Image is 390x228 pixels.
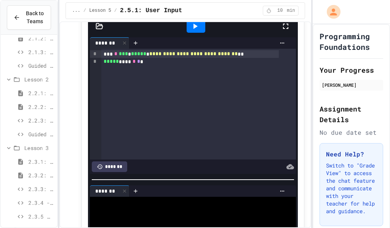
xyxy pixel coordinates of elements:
span: 2.3.4 - Guided Practice - Mathematical Operators in Python [28,199,54,207]
span: Back to Teams [25,10,45,26]
p: Switch to "Grade View" to access the chat feature and communicate with your teacher for help and ... [326,162,377,215]
h2: Assignment Details [320,104,383,125]
span: 2.1.3: Your Name and Favorite Movie [28,48,54,56]
span: 10 [274,8,286,14]
span: 2.3.5 🧠 Independent Practice [28,212,54,220]
span: 2.5.1: User Input [120,6,182,15]
div: My Account [319,3,342,21]
span: min [287,8,295,14]
span: 2.1.2: Review - Hello, World! [28,34,54,42]
h2: Your Progress [320,65,383,75]
span: / [114,8,117,14]
span: Lesson 2 [24,75,54,83]
div: [PERSON_NAME] [322,81,381,88]
span: 2.3.3: The World's Worst [PERSON_NAME] Market [28,185,54,193]
div: No due date set [320,128,383,137]
span: Lesson 3 [24,144,54,152]
span: Guided Practice Variables & Data Types [28,130,54,138]
h3: Need Help? [326,150,377,159]
span: 2.2.2: Review - Variables and Data Types [28,103,54,111]
span: Lesson 5 [89,8,111,14]
span: 2.3.1: Mathematical Operators [28,158,54,166]
h1: Programming Foundations [320,31,383,52]
span: ... [72,8,80,14]
span: / [83,8,86,14]
span: 2.2.1: Variables and Data Types [28,89,54,97]
span: Guided Practice Print Statement Class Review [28,62,54,70]
span: 2.2.3: What's the Type? [28,116,54,124]
span: 2.3.2: Review - Mathematical Operators [28,171,54,179]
